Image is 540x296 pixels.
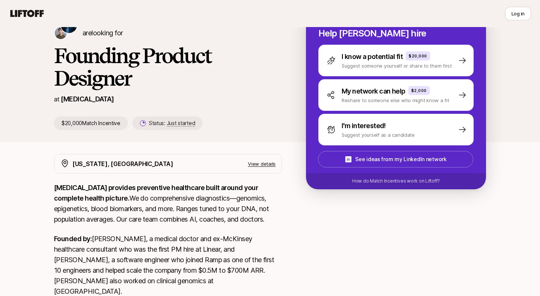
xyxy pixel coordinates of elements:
[355,155,446,164] p: See ideas from my LinkedIn network
[342,121,386,131] p: I'm interested!
[342,51,403,62] p: I know a potential fit
[248,160,276,168] p: View details
[318,28,474,39] p: Help [PERSON_NAME] hire
[54,183,282,225] p: We do comprehensive diagnostics—genomics, epigenetics, blood biomarkers, and more. Ranges tuned t...
[342,97,449,104] p: Reshare to someone else who might know a fit
[55,27,67,39] img: David Deng
[505,7,531,20] button: Log in
[54,235,92,243] strong: Founded by:
[342,131,415,139] p: Suggest yourself as a candidate
[82,17,282,38] p: are looking for
[342,86,405,97] p: My network can help
[318,151,473,168] button: See ideas from my LinkedIn network
[54,94,59,104] p: at
[54,44,282,89] h1: Founding Product Designer
[54,116,128,130] p: $20,000 Match Incentive
[167,120,195,127] span: Just started
[149,119,195,128] p: Status:
[409,53,427,59] p: $20,000
[342,62,452,69] p: Suggest someone yourself or share to them first
[61,94,114,104] p: [MEDICAL_DATA]
[411,88,427,94] p: $2,000
[72,159,173,169] p: [US_STATE], [GEOGRAPHIC_DATA]
[352,178,440,184] p: How do Match Incentives work on Liftoff?
[54,184,259,202] strong: [MEDICAL_DATA] provides preventive healthcare built around your complete health picture.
